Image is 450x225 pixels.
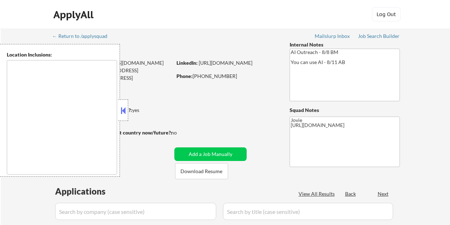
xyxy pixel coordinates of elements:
[7,51,117,58] div: Location Inclusions:
[315,33,350,40] a: Mailslurp Inbox
[53,9,96,21] div: ApplyAll
[52,33,114,40] a: ← Return to /applysquad
[199,60,252,66] a: [URL][DOMAIN_NAME]
[175,163,228,179] button: Download Resume
[52,34,114,39] div: ← Return to /applysquad
[176,73,193,79] strong: Phone:
[372,7,401,21] button: Log Out
[315,34,350,39] div: Mailslurp Inbox
[358,34,400,39] div: Job Search Builder
[55,203,216,220] input: Search by company (case sensitive)
[290,41,400,48] div: Internal Notes
[176,73,278,80] div: [PHONE_NUMBER]
[345,190,357,197] div: Back
[290,107,400,114] div: Squad Notes
[171,129,192,136] div: no
[223,203,393,220] input: Search by title (case sensitive)
[174,147,247,161] button: Add a Job Manually
[378,190,389,197] div: Next
[176,60,198,66] strong: LinkedIn:
[55,187,126,196] div: Applications
[299,190,337,197] div: View All Results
